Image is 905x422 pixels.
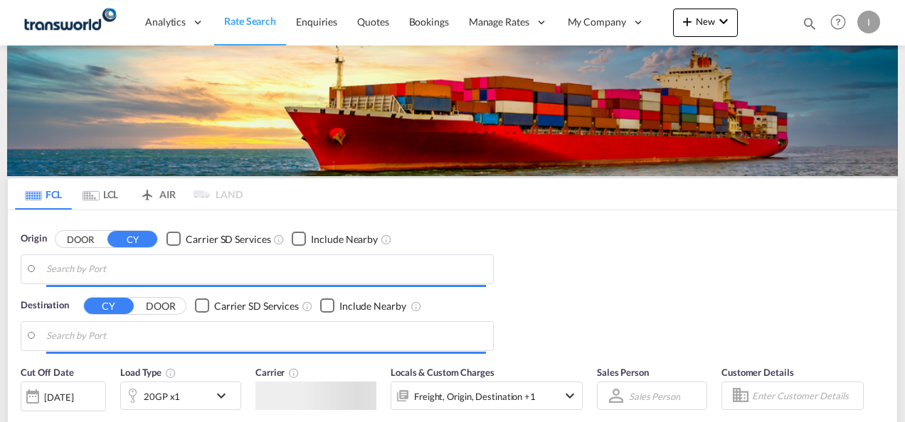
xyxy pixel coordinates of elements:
[72,178,129,210] md-tab-item: LCL
[145,15,186,29] span: Analytics
[7,45,898,176] img: LCL+%26+FCL+BACKGROUND.png
[721,367,793,378] span: Customer Details
[411,301,422,312] md-icon: Unchecked: Ignores neighbouring ports when fetching rates.Checked : Includes neighbouring ports w...
[55,231,105,247] button: DOOR
[15,178,243,210] md-pagination-wrapper: Use the left and right arrow keys to navigate between tabs
[273,234,285,245] md-icon: Unchecked: Search for CY (Container Yard) services for all selected carriers.Checked : Search for...
[715,13,732,30] md-icon: icon-chevron-down
[44,391,73,404] div: [DATE]
[165,367,176,379] md-icon: icon-information-outline
[391,367,494,378] span: Locals & Custom Charges
[120,382,241,410] div: 20GP x1icon-chevron-down
[186,232,270,247] div: Carrier SD Services
[214,299,299,313] div: Carrier SD Services
[144,386,180,406] div: 20GP x1
[21,382,106,411] div: [DATE]
[339,299,406,313] div: Include Nearby
[224,15,276,27] span: Rate Search
[136,298,186,314] button: DOOR
[21,367,74,378] span: Cut Off Date
[21,232,46,246] span: Origin
[391,382,583,410] div: Freight Origin Destination Factory Stuffingicon-chevron-down
[357,16,388,28] span: Quotes
[46,259,486,280] input: Search by Port
[826,10,850,34] span: Help
[129,178,186,210] md-tab-item: AIR
[15,178,72,210] md-tab-item: FCL
[568,15,626,29] span: My Company
[320,298,406,313] md-checkbox: Checkbox No Ink
[84,298,134,314] button: CY
[296,16,337,28] span: Enquiries
[802,16,817,31] md-icon: icon-magnify
[857,11,880,33] div: I
[679,13,696,30] md-icon: icon-plus 400-fg
[21,6,117,38] img: f753ae806dec11f0841701cdfdf085c0.png
[673,9,738,37] button: icon-plus 400-fgNewicon-chevron-down
[381,234,392,245] md-icon: Unchecked: Ignores neighbouring ports when fetching rates.Checked : Includes neighbouring ports w...
[21,298,69,313] span: Destination
[628,386,682,406] md-select: Sales Person
[139,186,156,197] md-icon: icon-airplane
[561,387,578,404] md-icon: icon-chevron-down
[46,325,486,347] input: Search by Port
[292,232,378,247] md-checkbox: Checkbox No Ink
[409,16,449,28] span: Bookings
[107,231,157,247] button: CY
[302,301,313,312] md-icon: Unchecked: Search for CY (Container Yard) services for all selected carriers.Checked : Search for...
[166,232,270,247] md-checkbox: Checkbox No Ink
[679,16,732,27] span: New
[469,15,529,29] span: Manage Rates
[288,367,300,379] md-icon: The selected Trucker/Carrierwill be displayed in the rate results If the rates are from another f...
[414,386,536,406] div: Freight Origin Destination Factory Stuffing
[802,16,817,37] div: icon-magnify
[255,367,300,378] span: Carrier
[597,367,649,378] span: Sales Person
[120,367,176,378] span: Load Type
[826,10,857,36] div: Help
[195,298,299,313] md-checkbox: Checkbox No Ink
[213,387,237,404] md-icon: icon-chevron-down
[752,385,859,406] input: Enter Customer Details
[311,232,378,247] div: Include Nearby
